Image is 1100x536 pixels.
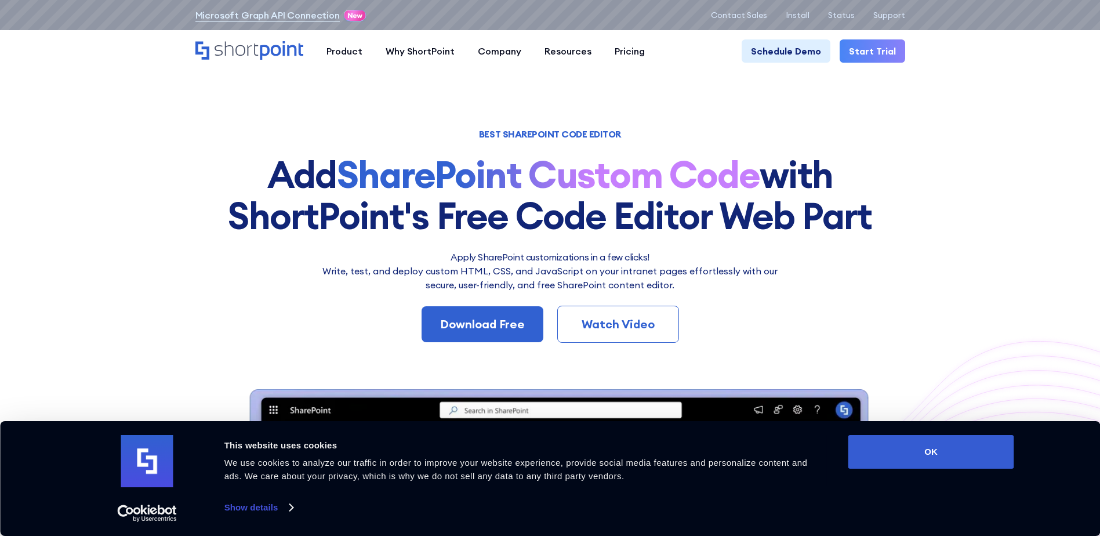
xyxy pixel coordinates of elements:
a: Schedule Demo [742,39,830,63]
button: OK [848,435,1014,469]
a: Pricing [603,39,656,63]
a: Status [828,10,855,20]
img: logo [121,435,173,487]
a: Show details [224,499,293,516]
span: We use cookies to analyze our traffic in order to improve your website experience, provide social... [224,458,808,481]
div: Pricing [615,44,645,58]
div: Why ShortPoint [386,44,455,58]
a: Home [195,41,303,61]
div: Download Free [440,316,525,333]
a: Contact Sales [711,10,767,20]
a: Company [466,39,533,63]
a: Install [786,10,809,20]
div: Watch Video [576,316,660,333]
strong: SharePoint Custom Code [337,151,760,198]
a: Microsoft Graph API Connection [195,8,340,22]
a: Product [315,39,374,63]
div: Company [478,44,521,58]
a: Watch Video [557,306,679,343]
a: Usercentrics Cookiebot - opens in a new window [96,505,198,522]
a: Resources [533,39,603,63]
p: Write, test, and deploy custom HTML, CSS, and JavaScript on your intranet pages effortlessly wi﻿t... [315,264,785,292]
a: Start Trial [840,39,905,63]
h1: Add with ShortPoint's Free Code Editor Web Part [195,154,905,236]
a: Support [873,10,905,20]
div: Resources [544,44,591,58]
a: Download Free [422,306,543,342]
div: This website uses cookies [224,439,822,452]
a: Why ShortPoint [374,39,466,63]
h1: BEST SHAREPOINT CODE EDITOR [195,130,905,138]
h2: Apply SharePoint customizations in a few clicks! [315,250,785,264]
div: Product [326,44,362,58]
